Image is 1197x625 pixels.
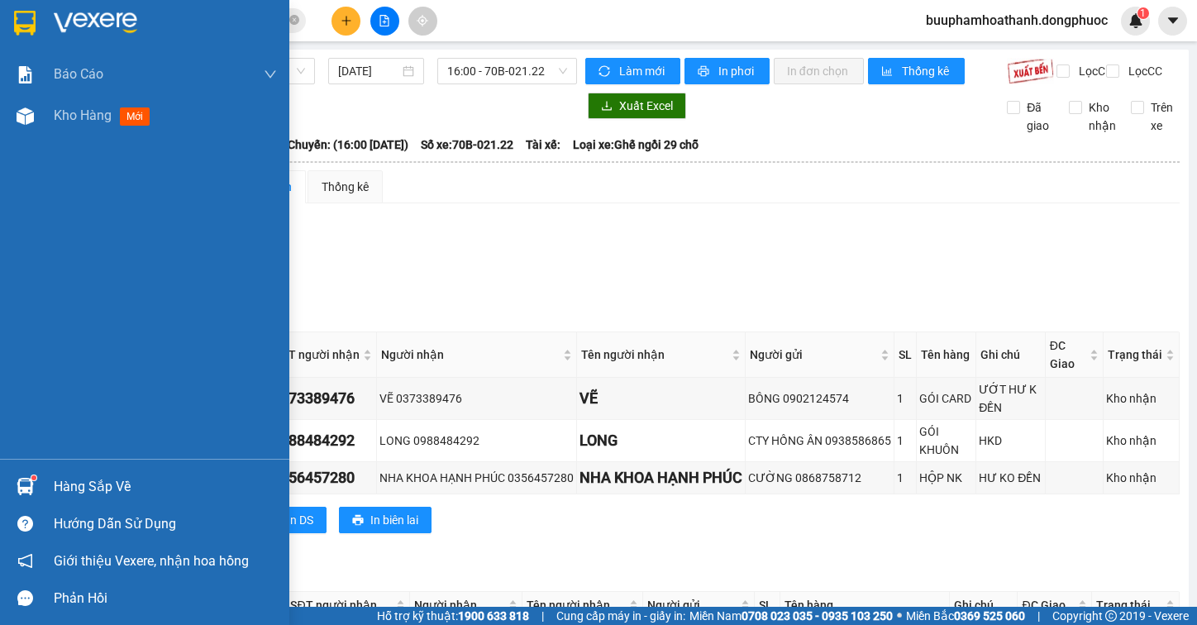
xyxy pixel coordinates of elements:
div: 0373389476 [272,387,374,410]
td: NHA KHOA HẠNH PHÚC [577,462,746,494]
th: Tên hàng [780,592,950,619]
span: Thống kê [902,62,951,80]
span: Giới thiệu Vexere, nhận hoa hồng [54,551,249,571]
td: 0356457280 [269,462,377,494]
span: 1 [1140,7,1146,19]
div: HỘP NK [919,469,973,487]
div: ƯỚT HƯ K ĐỀN [979,380,1042,417]
img: 9k= [1007,58,1054,84]
th: Ghi chú [976,332,1046,378]
span: caret-down [1166,13,1180,28]
div: Hướng dẫn sử dụng [54,512,277,537]
th: SL [894,332,917,378]
button: syncLàm mới [585,58,680,84]
span: aim [417,15,428,26]
button: downloadXuất Excel [588,93,686,119]
img: warehouse-icon [17,107,34,125]
td: LONG [577,420,746,462]
span: 16:00 - 70B-021.22 [447,59,567,83]
span: Tài xế: [526,136,560,154]
span: Hỗ trợ kỹ thuật: [377,607,529,625]
div: Hàng sắp về [54,475,277,499]
span: Số xe: 70B-021.22 [421,136,513,154]
button: file-add [370,7,399,36]
button: printerIn DS [255,507,327,533]
div: BÔNG 0902124574 [748,389,891,408]
span: Kho hàng [54,107,112,123]
sup: 1 [31,475,36,480]
img: solution-icon [17,66,34,83]
div: 1 [897,432,913,450]
td: 0988484292 [269,420,377,462]
strong: 1900 633 818 [458,609,529,623]
span: Người nhận [381,346,560,364]
div: 0356457280 [272,466,374,489]
span: printer [352,514,364,527]
img: logo-vxr [14,11,36,36]
span: notification [17,553,33,569]
span: message [17,590,33,606]
span: sync [598,65,613,79]
span: Người gửi [750,346,877,364]
span: Lọc CR [1072,62,1115,80]
span: ĐC Giao [1050,336,1086,373]
span: close-circle [289,15,299,25]
div: LONG [579,429,742,452]
div: NHA KHOA HẠNH PHÚC 0356457280 [379,469,574,487]
button: aim [408,7,437,36]
div: CƯỜNG 0868758712 [748,469,891,487]
span: download [601,100,613,113]
div: GÓI KHUÔN [919,422,973,459]
span: plus [341,15,352,26]
span: ĐC Giao [1022,596,1075,614]
span: copyright [1105,610,1117,622]
span: bar-chart [881,65,895,79]
img: icon-new-feature [1128,13,1143,28]
th: SL [755,592,780,619]
div: NHA KHOA HẠNH PHÚC [579,466,742,489]
th: Ghi chú [950,592,1018,619]
span: Người gửi [647,596,738,614]
span: Miền Nam [689,607,893,625]
span: question-circle [17,516,33,532]
span: Trạng thái [1096,596,1162,614]
span: SĐT người nhận [290,596,393,614]
div: VẼ 0373389476 [379,389,574,408]
span: SĐT người nhận [274,346,360,364]
td: VẼ [577,378,746,420]
span: Người nhận [414,596,505,614]
img: warehouse-icon [17,478,34,495]
th: Tên hàng [917,332,976,378]
strong: 0708 023 035 - 0935 103 250 [742,609,893,623]
button: caret-down [1158,7,1187,36]
span: Cung cấp máy in - giấy in: [556,607,685,625]
span: Tên người nhận [527,596,626,614]
span: close-circle [289,13,299,29]
span: Trên xe [1144,98,1180,135]
span: printer [698,65,712,79]
div: 1 [897,469,913,487]
button: plus [331,7,360,36]
input: 11/09/2025 [338,62,399,80]
span: mới [120,107,150,126]
span: In DS [287,511,313,529]
button: bar-chartThống kê [868,58,965,84]
span: Loại xe: Ghế ngồi 29 chỗ [573,136,699,154]
strong: 0369 525 060 [954,609,1025,623]
span: In phơi [718,62,756,80]
div: Phản hồi [54,586,277,611]
span: Đã giao [1020,98,1056,135]
span: down [264,68,277,81]
div: GÓI CARD [919,389,973,408]
div: LONG 0988484292 [379,432,574,450]
div: Thống kê [322,178,369,196]
span: Lọc CC [1122,62,1165,80]
span: | [541,607,544,625]
button: printerIn biên lai [339,507,432,533]
div: Kho nhận [1106,432,1176,450]
span: Miền Bắc [906,607,1025,625]
div: 0988484292 [272,429,374,452]
span: buuphamhoathanh.dongphuoc [913,10,1121,31]
span: In biên lai [370,511,418,529]
span: Kho nhận [1082,98,1123,135]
